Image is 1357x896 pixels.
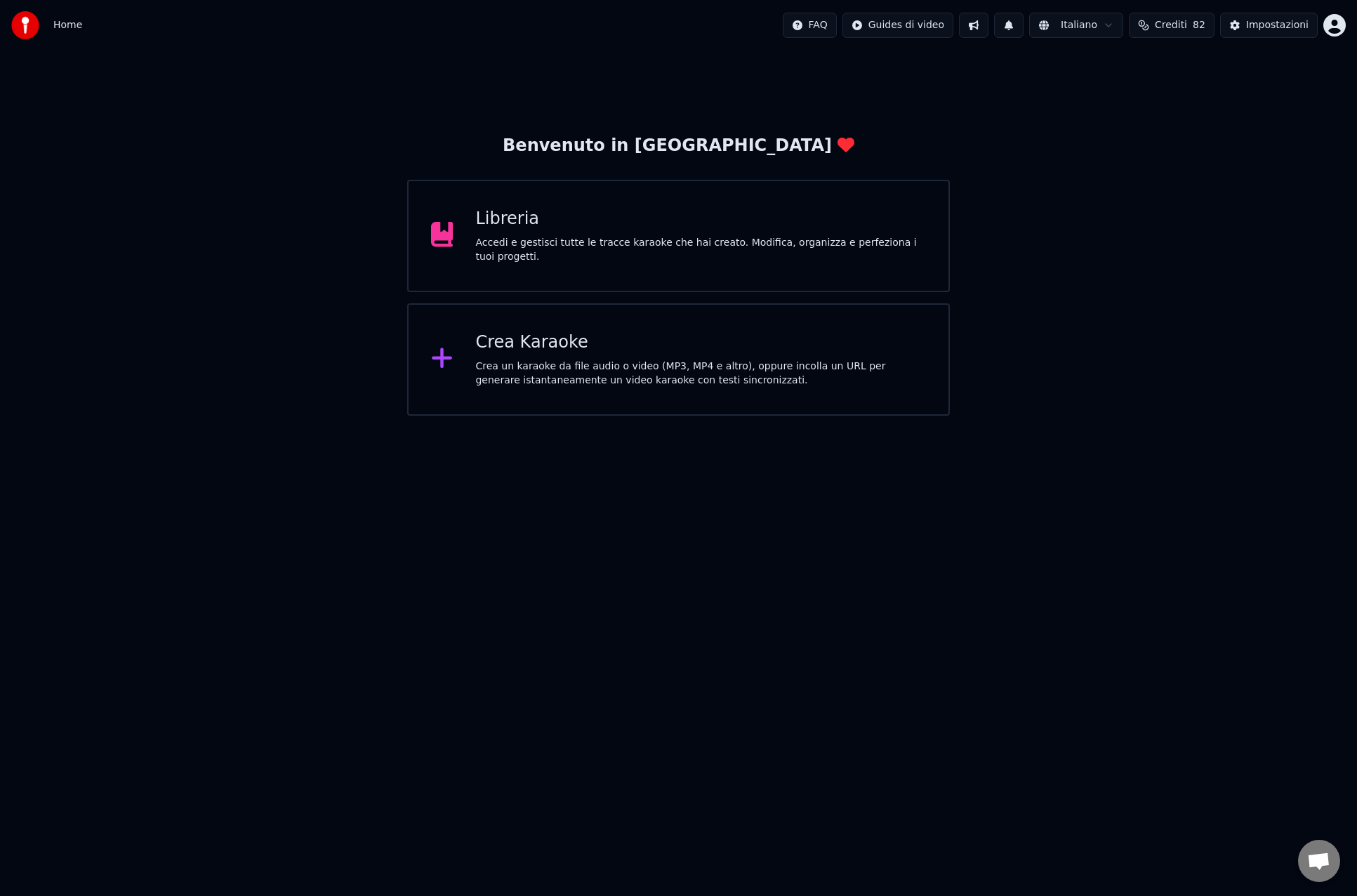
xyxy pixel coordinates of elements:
[1193,18,1205,32] span: 82
[503,135,854,157] div: Benvenuto in [GEOGRAPHIC_DATA]
[475,236,926,264] div: Accedi e gestisci tutte le tracce karaoke che hai creato. Modifica, organizza e perfeziona i tuoi...
[475,331,926,354] div: Crea Karaoke
[1220,13,1318,38] button: Impostazioni
[1246,18,1309,32] div: Impostazioni
[11,11,39,39] img: youka
[1298,840,1340,882] a: Open chat
[475,360,926,388] div: Crea un karaoke da file audio o video (MP3, MP4 e altro), oppure incolla un URL per generare ista...
[53,18,82,32] span: Home
[842,13,953,38] button: Guides di video
[783,13,837,38] button: FAQ
[475,208,926,230] div: Libreria
[1129,13,1214,38] button: Crediti82
[53,18,82,32] nav: breadcrumb
[1155,18,1187,32] span: Crediti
